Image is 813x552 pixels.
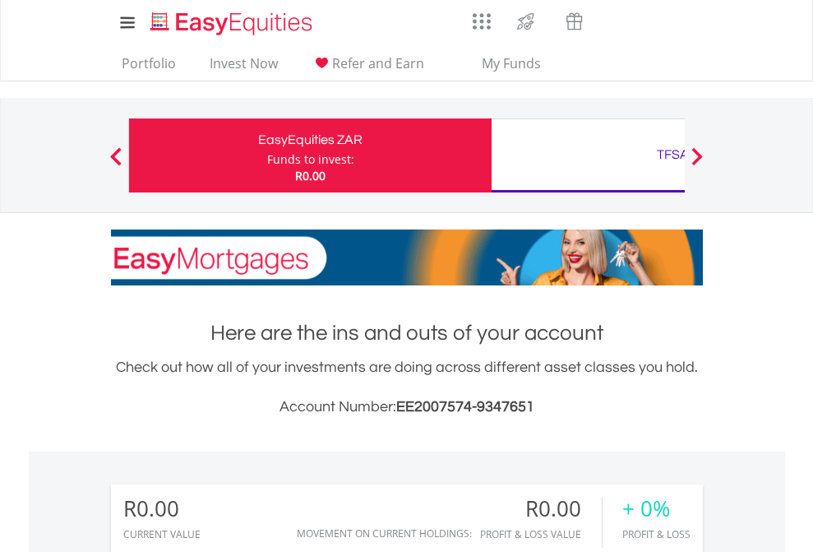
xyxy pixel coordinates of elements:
[111,396,703,419] h3: Account Number:
[111,318,703,348] h1: Here are the ins and outs of your account
[144,4,319,37] a: Home page
[115,55,182,81] a: Portfolio
[147,10,319,37] img: EasyEquities_Logo.png
[473,12,491,30] img: grid-menu-icon.svg
[305,55,431,81] a: Refer and Earn
[99,155,132,172] button: Previous
[480,497,602,521] div: R0.00
[123,497,201,521] div: R0.00
[123,529,201,540] div: CURRENT VALUE
[681,155,714,172] button: Next
[622,529,691,540] div: Profit & Loss
[598,4,640,37] a: Notifications
[561,8,588,35] img: vouchers-v2.svg
[111,356,703,419] div: Check out how all of your investments are doing across different asset classes you hold.
[203,55,284,81] a: Invest Now
[640,4,682,37] a: FAQ's and Support
[139,128,482,151] div: EasyEquities ZAR
[332,54,424,72] span: Refer and Earn
[480,529,602,540] div: Profit & Loss Value
[458,53,566,74] span: My Funds
[462,4,501,30] a: AppsGrid
[396,399,534,415] span: EE2007574-9347651
[111,230,703,285] img: EasyMortage Promotion Banner
[267,151,354,168] div: Funds to invest:
[550,4,598,35] a: Vouchers
[622,497,691,521] div: + 0%
[297,528,472,539] div: Movement on Current Holdings:
[512,8,539,35] img: thrive-v2.svg
[295,168,326,183] span: R0.00
[682,4,724,40] a: My Profile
